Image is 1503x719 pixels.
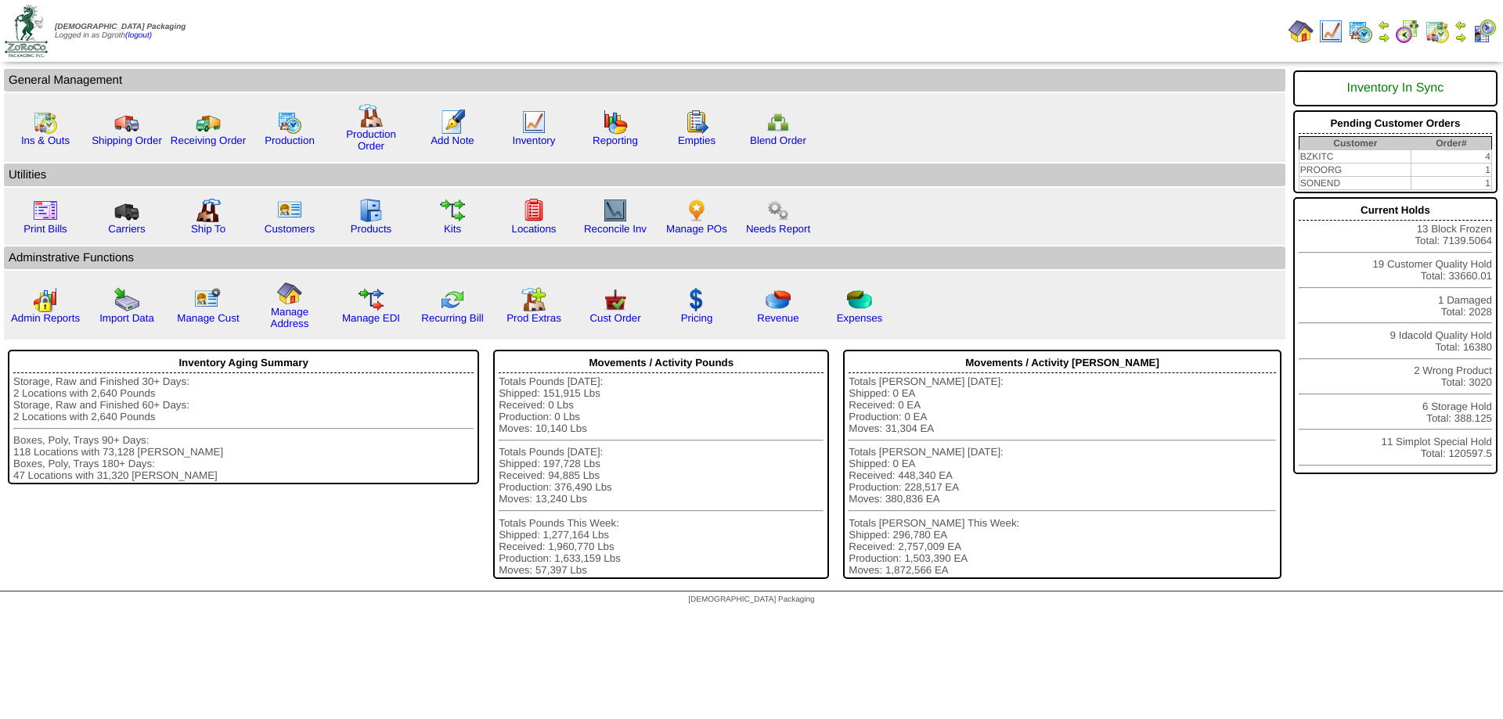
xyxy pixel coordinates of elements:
a: Customers [265,223,315,235]
img: graph.gif [603,110,628,135]
a: Print Bills [23,223,67,235]
div: Movements / Activity Pounds [499,353,824,373]
a: Admin Reports [11,312,80,324]
a: Ship To [191,223,225,235]
img: workorder.gif [684,110,709,135]
img: invoice2.gif [33,198,58,223]
a: Manage Address [271,306,309,329]
img: prodextras.gif [521,287,546,312]
a: Inventory [513,135,556,146]
img: arrowleft.gif [1454,19,1467,31]
div: Storage, Raw and Finished 30+ Days: 2 Locations with 2,640 Pounds Storage, Raw and Finished 60+ D... [13,376,474,481]
a: (logout) [125,31,152,40]
td: 1 [1411,177,1492,190]
img: cabinet.gif [359,198,384,223]
img: line_graph.gif [1318,19,1343,44]
span: Logged in as Dgroth [55,23,186,40]
img: pie_chart2.png [847,287,872,312]
img: customers.gif [277,198,302,223]
a: Manage Cust [177,312,239,324]
td: Utilities [4,164,1285,186]
img: import.gif [114,287,139,312]
img: graph2.png [33,287,58,312]
a: Recurring Bill [421,312,483,324]
img: arrowright.gif [1454,31,1467,44]
img: calendarinout.gif [33,110,58,135]
a: Reconcile Inv [584,223,647,235]
td: PROORG [1299,164,1411,177]
a: Reporting [593,135,638,146]
td: SONEND [1299,177,1411,190]
div: 13 Block Frozen Total: 7139.5064 19 Customer Quality Hold Total: 33660.01 1 Damaged Total: 2028 9... [1293,197,1498,474]
img: calendarblend.gif [1395,19,1420,44]
img: truck3.gif [114,198,139,223]
img: truck.gif [114,110,139,135]
a: Add Note [431,135,474,146]
img: home.gif [277,281,302,306]
img: orders.gif [440,110,465,135]
span: [DEMOGRAPHIC_DATA] Packaging [55,23,186,31]
img: factory2.gif [196,198,221,223]
a: Kits [444,223,461,235]
a: Manage EDI [342,312,400,324]
img: calendarprod.gif [277,110,302,135]
div: Current Holds [1299,200,1492,221]
img: truck2.gif [196,110,221,135]
div: Inventory Aging Summary [13,353,474,373]
a: Import Data [99,312,154,324]
a: Blend Order [750,135,806,146]
div: Inventory In Sync [1299,74,1492,103]
div: Movements / Activity [PERSON_NAME] [849,353,1276,373]
img: workflow.gif [440,198,465,223]
img: factory.gif [359,103,384,128]
img: reconcile.gif [440,287,465,312]
th: Order# [1411,137,1492,150]
div: Totals [PERSON_NAME] [DATE]: Shipped: 0 EA Received: 0 EA Production: 0 EA Moves: 31,304 EA Total... [849,376,1276,576]
img: workflow.png [766,198,791,223]
img: home.gif [1289,19,1314,44]
a: Cust Order [589,312,640,324]
a: Empties [678,135,715,146]
th: Customer [1299,137,1411,150]
a: Revenue [757,312,798,324]
a: Locations [511,223,556,235]
a: Shipping Order [92,135,162,146]
a: Production [265,135,315,146]
img: line_graph.gif [521,110,546,135]
td: General Management [4,69,1285,92]
a: Production Order [346,128,396,152]
img: pie_chart.png [766,287,791,312]
a: Carriers [108,223,145,235]
a: Expenses [837,312,883,324]
img: cust_order.png [603,287,628,312]
td: Adminstrative Functions [4,246,1285,269]
img: arrowright.gif [1378,31,1390,44]
a: Receiving Order [171,135,246,146]
td: 1 [1411,164,1492,177]
img: arrowleft.gif [1378,19,1390,31]
img: network.png [766,110,791,135]
a: Pricing [681,312,713,324]
img: po.png [684,198,709,223]
div: Totals Pounds [DATE]: Shipped: 151,915 Lbs Received: 0 Lbs Production: 0 Lbs Moves: 10,140 Lbs To... [499,376,824,576]
a: Needs Report [746,223,810,235]
img: locations.gif [521,198,546,223]
img: dollar.gif [684,287,709,312]
div: Pending Customer Orders [1299,113,1492,134]
img: zoroco-logo-small.webp [5,5,48,57]
a: Manage POs [666,223,727,235]
img: calendarcustomer.gif [1472,19,1497,44]
img: line_graph2.gif [603,198,628,223]
img: calendarinout.gif [1425,19,1450,44]
img: edi.gif [359,287,384,312]
td: 4 [1411,150,1492,164]
a: Products [351,223,392,235]
a: Ins & Outs [21,135,70,146]
a: Prod Extras [506,312,561,324]
td: BZKITC [1299,150,1411,164]
span: [DEMOGRAPHIC_DATA] Packaging [688,595,814,604]
img: calendarprod.gif [1348,19,1373,44]
img: managecust.png [194,287,223,312]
